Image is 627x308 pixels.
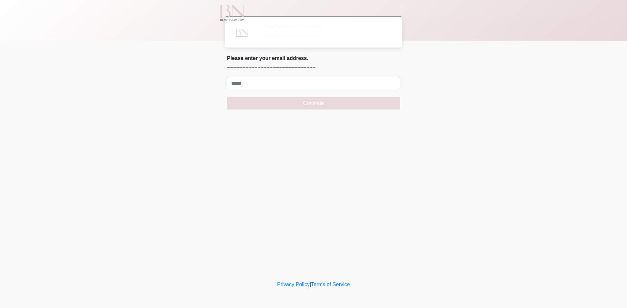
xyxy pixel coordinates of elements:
button: Continue [227,97,400,110]
img: Agent Avatar [232,23,251,42]
img: Beautifully New Logo [220,5,244,21]
a: | [310,282,311,287]
a: Privacy Policy [277,282,310,287]
a: Terms of Service [311,282,350,287]
h2: Registration Information [264,23,390,29]
div: Please enter your email [264,32,390,39]
p: ~~~~~~~~~~~~~~~~~~~~~~~~~~~~~ [227,64,400,72]
h2: Please enter your email address. [227,55,400,61]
